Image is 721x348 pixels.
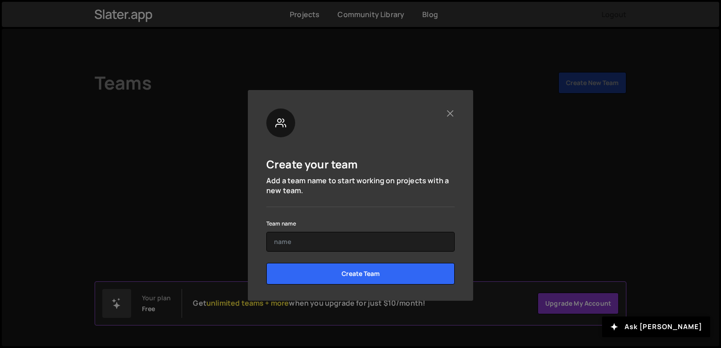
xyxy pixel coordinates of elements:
[602,316,710,337] button: Ask [PERSON_NAME]
[266,157,358,171] h5: Create your team
[266,232,455,252] input: name
[445,108,455,118] button: Close
[266,176,455,196] p: Add a team name to start working on projects with a new team.
[266,263,455,285] input: Create Team
[266,219,296,228] label: Team name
